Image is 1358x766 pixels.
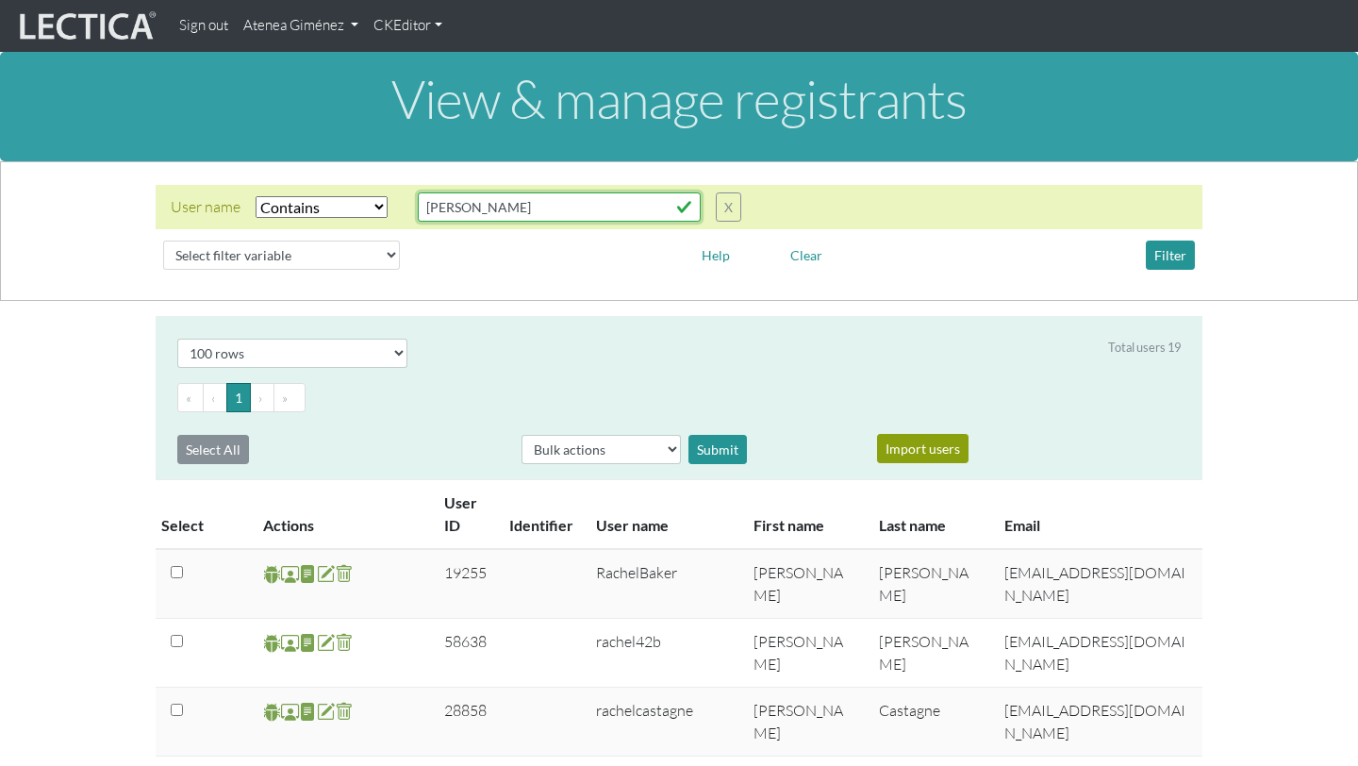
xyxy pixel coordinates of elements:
[299,563,317,585] span: reports
[585,618,742,687] td: rachel42b
[993,479,1202,549] th: Email
[281,701,299,723] span: Staff
[585,549,742,619] td: RachelBaker
[585,479,742,549] th: User name
[688,435,747,464] div: Submit
[868,687,993,756] td: Castagne
[156,479,252,549] th: Select
[171,195,240,218] div: User name
[177,383,1181,412] ul: Pagination
[281,632,299,654] span: Staff
[172,8,236,44] a: Sign out
[716,192,741,222] button: X
[742,549,868,619] td: [PERSON_NAME]
[335,563,353,585] span: delete
[226,383,251,412] button: Go to page 1
[433,549,498,619] td: 19255
[335,632,353,654] span: delete
[15,8,157,44] img: lecticalive
[317,632,335,654] span: account update
[993,687,1202,756] td: [EMAIL_ADDRESS][DOMAIN_NAME]
[993,618,1202,687] td: [EMAIL_ADDRESS][DOMAIN_NAME]
[177,435,249,464] button: Select All
[15,70,1343,128] h1: View & manage registrants
[742,618,868,687] td: [PERSON_NAME]
[317,701,335,723] span: account update
[335,701,353,723] span: delete
[585,687,742,756] td: rachelcastagne
[742,687,868,756] td: [PERSON_NAME]
[1108,339,1181,357] div: Total users 19
[868,618,993,687] td: [PERSON_NAME]
[433,479,498,549] th: User ID
[252,479,433,549] th: Actions
[868,549,993,619] td: [PERSON_NAME]
[299,632,317,654] span: reports
[236,8,366,44] a: Atenea Giménez
[317,563,335,585] span: account update
[868,479,993,549] th: Last name
[877,434,969,463] button: Import users
[366,8,450,44] a: CKEditor
[433,618,498,687] td: 58638
[993,549,1202,619] td: [EMAIL_ADDRESS][DOMAIN_NAME]
[693,241,738,270] button: Help
[782,241,831,270] button: Clear
[1146,241,1195,270] button: Filter
[742,479,868,549] th: First name
[433,687,498,756] td: 28858
[693,243,738,261] a: Help
[498,479,585,549] th: Identifier
[299,701,317,723] span: reports
[281,563,299,585] span: Staff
